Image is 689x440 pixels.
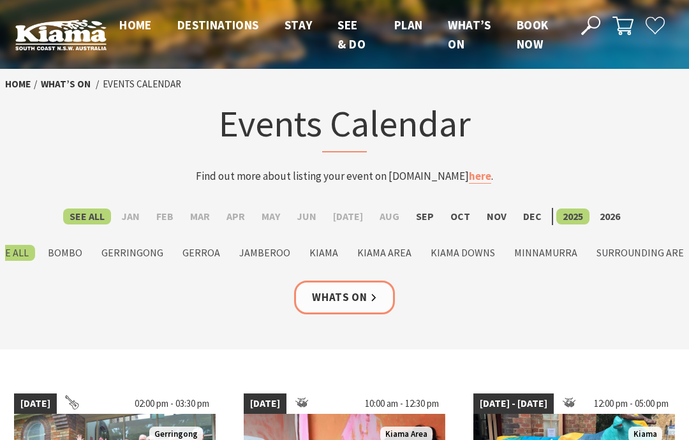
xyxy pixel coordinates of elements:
[120,168,569,185] p: Find out more about listing your event on [DOMAIN_NAME] .
[184,209,216,224] label: Mar
[5,78,31,91] a: Home
[176,245,226,261] label: Gerroa
[95,245,170,261] label: Gerringong
[588,393,675,414] span: 12:00 pm - 05:00 pm
[285,17,313,33] span: Stay
[508,245,584,261] label: Minnamurra
[517,17,549,52] span: Book now
[469,169,491,184] a: here
[303,245,344,261] label: Kiama
[41,245,89,261] label: Bombo
[41,78,91,91] a: What’s On
[290,209,323,224] label: Jun
[15,19,107,50] img: Kiama Logo
[337,17,366,52] span: See & Do
[517,209,548,224] label: Dec
[150,209,180,224] label: Feb
[120,99,569,152] h1: Events Calendar
[14,393,57,414] span: [DATE]
[255,209,286,224] label: May
[107,15,567,54] nav: Main Menu
[294,281,395,314] a: Whats On
[63,209,111,224] label: See All
[424,245,501,261] label: Kiama Downs
[177,17,259,33] span: Destinations
[556,209,589,224] label: 2025
[128,393,216,414] span: 02:00 pm - 03:30 pm
[444,209,477,224] label: Oct
[351,245,418,261] label: Kiama Area
[115,209,146,224] label: Jan
[233,245,297,261] label: Jamberoo
[593,209,626,224] label: 2026
[220,209,251,224] label: Apr
[410,209,440,224] label: Sep
[394,17,423,33] span: Plan
[244,393,286,414] span: [DATE]
[359,393,445,414] span: 10:00 am - 12:30 pm
[448,17,491,52] span: What’s On
[480,209,513,224] label: Nov
[119,17,152,33] span: Home
[327,209,369,224] label: [DATE]
[103,77,181,92] li: Events Calendar
[373,209,406,224] label: Aug
[473,393,554,414] span: [DATE] - [DATE]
